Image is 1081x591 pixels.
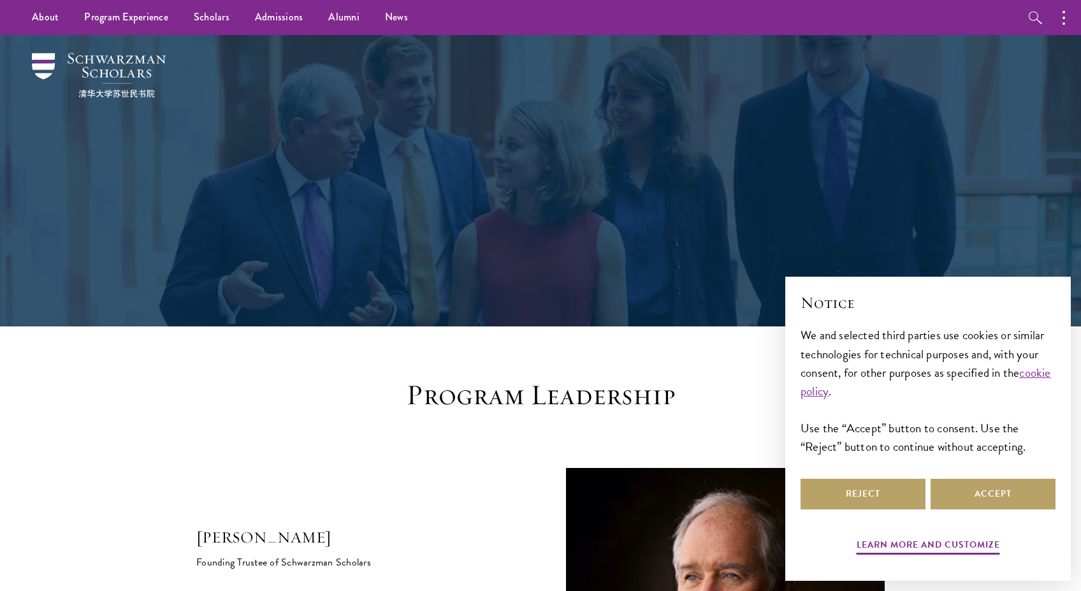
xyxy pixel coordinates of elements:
button: Accept [931,479,1056,509]
h6: Founding Trustee of Schwarzman Scholars [196,548,515,570]
div: We and selected third parties use cookies or similar technologies for technical purposes and, wit... [801,326,1056,455]
button: Learn more and customize [857,537,1000,557]
a: cookie policy [801,363,1051,400]
h2: Notice [801,292,1056,314]
button: Reject [801,479,925,509]
h3: Program Leadership [343,377,738,413]
h5: [PERSON_NAME] [196,527,515,548]
img: Schwarzman Scholars [32,53,166,98]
